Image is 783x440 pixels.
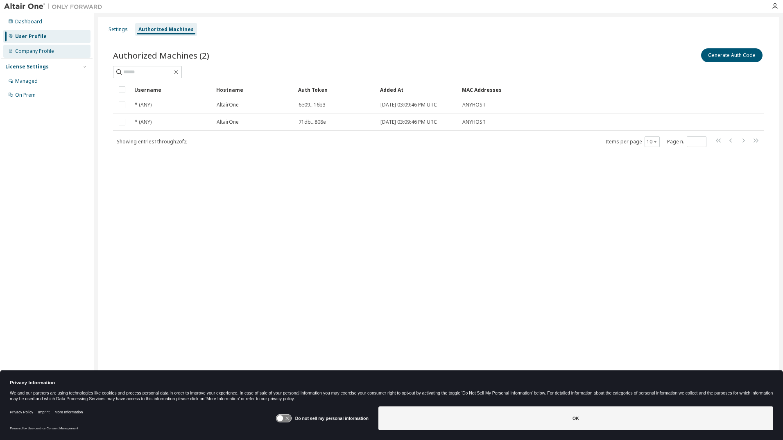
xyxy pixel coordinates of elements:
div: Hostname [216,83,292,96]
img: Altair One [4,2,106,11]
span: AltairOne [217,119,239,125]
span: ANYHOST [462,119,486,125]
div: Auth Token [298,83,373,96]
span: Page n. [667,136,706,147]
span: Showing entries 1 through 2 of 2 [117,138,187,145]
span: 71db...808e [299,119,326,125]
span: [DATE] 03:09:46 PM UTC [380,119,437,125]
div: Dashboard [15,18,42,25]
div: Added At [380,83,455,96]
div: On Prem [15,92,36,98]
span: [DATE] 03:09:46 PM UTC [380,102,437,108]
div: Settings [109,26,128,33]
span: Items per page [606,136,660,147]
span: 6e09...16b3 [299,102,326,108]
div: MAC Addresses [462,83,678,96]
span: AltairOne [217,102,239,108]
span: ANYHOST [462,102,486,108]
span: Authorized Machines (2) [113,50,209,61]
span: * (ANY) [135,102,152,108]
div: Company Profile [15,48,54,54]
div: Authorized Machines [138,26,194,33]
span: * (ANY) [135,119,152,125]
div: Username [134,83,210,96]
div: Managed [15,78,38,84]
div: User Profile [15,33,47,40]
div: License Settings [5,64,49,70]
button: 10 [647,138,658,145]
button: Generate Auth Code [701,48,763,62]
